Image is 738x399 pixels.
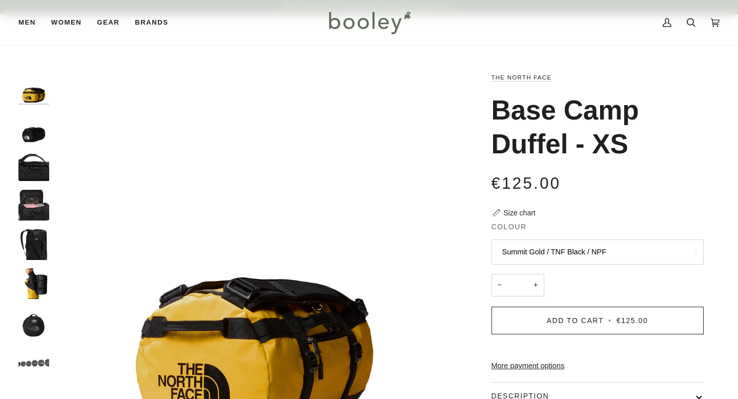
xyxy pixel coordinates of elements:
[18,268,49,299] img: The North Face Base Camp Duffel - XS TNF Black / TNF White - Booley Galway
[51,17,81,28] span: Women
[324,8,414,37] img: Booley
[18,17,36,28] span: Men
[491,74,552,81] a: The North Face
[491,174,561,192] span: €125.00
[491,240,704,265] button: Summit Gold / TNF Black / NPF
[491,222,527,232] span: Colour
[527,274,544,297] button: +
[18,308,49,338] img: The North Face Base Camp Duffel - XS TNF Black / TNF White - Booley Galway
[18,72,49,103] img: The North Face Base Camp Duffel - XS Summit Gold / TNF Black / NFP - Booley Galway
[606,316,613,325] span: •
[547,316,604,325] span: Add to Cart
[18,111,49,142] img: The North Face Base Camp Duffel - XS TNF Black / TNF White / NFP - Booley Galway
[491,274,544,297] input: Quantity
[135,17,168,28] span: Brands
[491,93,696,161] h1: Base Camp Duffel - XS
[18,347,49,378] img: The North Face Base Camp Duffel - XS TNF Black / TNF White - Booley Galway
[97,17,119,28] span: Gear
[18,229,49,260] img: The North Face Base Camp Duffel - XS TNF Black / TNF White - Booley Galway
[18,150,49,181] img: The North Face Base Camp Duffel - XS TNF Black / TNF White - Booley Galway
[504,208,536,218] div: Size chart
[18,190,49,221] img: The North Face Base Camp Duffel - XS TNF Black / TNF White - Booley Galway
[617,316,648,325] span: €125.00
[491,361,704,372] a: More payment options
[491,307,704,334] button: Add to Cart • €125.00
[491,274,508,297] button: −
